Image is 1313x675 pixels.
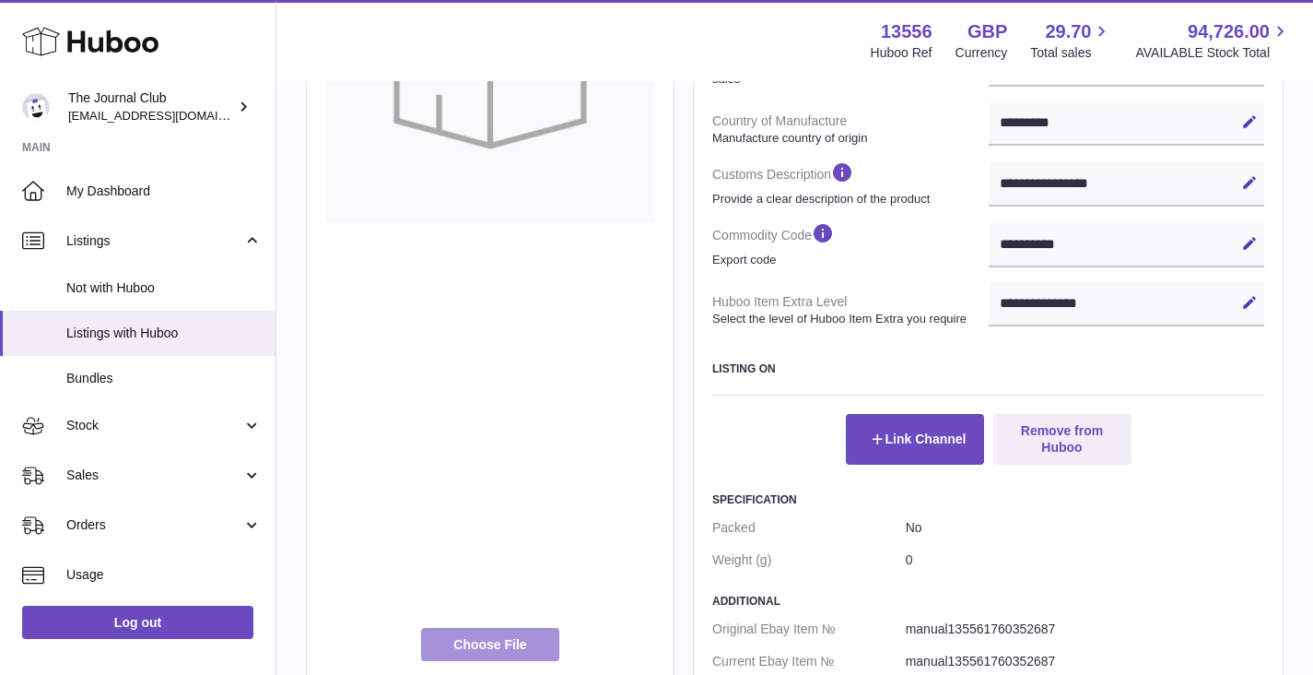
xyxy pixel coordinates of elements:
span: 94,726.00 [1188,19,1270,44]
strong: GBP [967,19,1007,44]
span: Usage [66,566,262,584]
h3: Specification [712,492,1264,507]
span: Stock [66,417,242,434]
span: Not with Huboo [66,279,262,297]
dd: No [906,512,1264,544]
span: AVAILABLE Stock Total [1135,44,1291,62]
span: Bundles [66,370,262,387]
dd: 0 [906,544,1264,576]
span: Total sales [1030,44,1112,62]
span: Choose File [421,628,559,661]
button: Link Channel [846,414,984,464]
span: My Dashboard [66,183,262,200]
strong: 13556 [881,19,932,44]
span: 29.70 [1045,19,1091,44]
strong: Select the level of Huboo Item Extra you require [712,311,984,327]
dt: Commodity Code [712,214,989,275]
span: Listings with Huboo [66,325,262,342]
dt: Packed [712,512,906,544]
button: Remove from Huboo [993,414,1131,464]
a: 94,726.00 AVAILABLE Stock Total [1135,19,1291,62]
dt: Huboo Item Extra Level [712,286,989,334]
strong: Provide a clear description of the product [712,191,984,207]
dt: Weight (g) [712,544,906,576]
span: Sales [66,467,242,484]
span: [EMAIL_ADDRESS][DOMAIN_NAME] [68,108,271,123]
dt: Country of Manufacture [712,105,989,153]
div: The Journal Club [68,89,234,124]
dd: manual135561760352687 [906,613,1264,645]
div: Huboo Ref [871,44,932,62]
img: hello@thejournalclub.co.uk [22,93,50,121]
h3: Listing On [712,361,1264,376]
dt: Original Ebay Item № [712,613,906,645]
span: Listings [66,232,242,250]
strong: Manufacture country of origin [712,130,984,147]
a: 29.70 Total sales [1030,19,1112,62]
a: Log out [22,606,253,639]
dt: Customs Description [712,153,989,214]
div: Currency [955,44,1008,62]
h3: Additional [712,594,1264,609]
span: Orders [66,516,242,534]
strong: Export code [712,252,984,268]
